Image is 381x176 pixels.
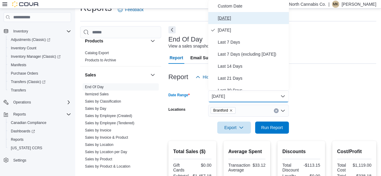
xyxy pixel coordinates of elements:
h2: Cost/Profit [337,148,371,155]
span: Canadian Compliance [8,119,71,126]
span: Reports [8,136,71,143]
span: Transfers (Classic) [11,79,45,84]
span: Manifests [8,61,71,69]
span: Last 30 Days [218,87,286,94]
a: Canadian Compliance [8,119,49,126]
span: Inventory Manager (Classic) [8,53,71,60]
a: Sales by Location [85,143,114,147]
a: Itemized Sales [85,92,109,96]
span: End Of Day [85,85,104,89]
button: Manifests [6,61,73,69]
span: Brantford [213,107,228,113]
h2: Discounts [282,148,320,155]
div: Products [80,49,161,66]
span: Export [221,122,247,134]
button: Next [168,26,176,33]
a: Sales by Day [85,107,106,111]
a: Manifests [8,61,29,69]
a: [US_STATE] CCRS [8,144,45,152]
button: Products [149,37,156,45]
a: Settings [11,157,29,164]
span: Settings [13,158,26,163]
span: Inventory Manager (Classic) [11,54,61,59]
button: [US_STATE] CCRS [6,144,73,152]
span: Adjustments (Classic) [8,36,71,43]
span: Settings [11,156,71,164]
span: Hide Parameters [203,74,234,80]
p: | [328,1,329,8]
span: Sales by Classification [85,99,121,104]
button: Open list of options [280,108,285,113]
button: Operations [11,99,33,106]
div: Total Cost [337,163,350,172]
div: $1,119.00 [353,163,371,168]
button: Reports [1,110,73,119]
span: Itemized Sales [85,92,109,97]
button: Operations [1,98,73,107]
h3: End Of Day [168,36,203,43]
span: Transfers [8,87,71,94]
span: Report [170,52,183,64]
button: Run Report [255,122,289,134]
span: [DATE] [218,26,286,34]
span: Washington CCRS [8,144,71,152]
span: Adjustments (Classic) [11,37,50,42]
h3: Report [168,73,188,81]
span: Operations [13,100,31,105]
a: Inventory Count [8,45,39,52]
span: Sales by Employee (Tendered) [85,121,134,125]
a: Inventory Manager (Classic) [8,53,63,60]
a: Dashboards [8,128,37,135]
span: Inventory [13,29,28,34]
span: Inventory Count [11,46,36,51]
button: Inventory [11,28,30,35]
div: Total Discount [282,163,300,172]
img: Cova [12,1,39,7]
span: MK [333,1,338,8]
button: Remove Brantford from selection in this group [229,109,233,112]
a: Transfers [8,87,28,94]
button: Inventory Count [6,44,73,52]
button: Sales [149,71,156,79]
button: Transfers [6,86,73,94]
button: Products [85,38,148,44]
span: Last 14 Days [218,63,286,70]
a: Transfers (Classic) [8,78,48,85]
a: Sales by Product [85,157,112,161]
div: $0.00 [193,163,211,168]
span: Inventory Count [8,45,71,52]
a: Products to Archive [85,58,116,62]
a: Transfers (Classic) [6,78,73,86]
span: Operations [11,99,71,106]
span: Sales by Location [85,142,114,147]
button: Settings [1,156,73,165]
a: Inventory Manager (Classic) [6,52,73,61]
h2: Total Sales ($) [173,148,211,155]
a: Sales by Employee (Created) [85,114,132,118]
span: Reports [11,137,23,142]
span: Sales by Location per Day [85,150,127,154]
p: True North Cannabis Co. [279,1,326,8]
div: Gift Cards [173,163,191,172]
span: Transfers (Classic) [8,78,71,85]
span: Sales by Employee (Created) [85,113,132,118]
a: Catalog Export [85,51,109,55]
div: Melanie Kowalski [332,1,339,8]
a: Feedback [115,4,146,16]
label: Locations [168,107,186,112]
div: View a sales snapshot for a date or date range. [168,43,257,49]
a: Sales by Classification [85,99,121,103]
span: [DATE] [218,14,286,22]
span: Manifests [11,63,26,67]
span: Reports [11,111,71,118]
h3: Products [85,38,103,44]
div: -$113.15 [302,163,320,168]
h3: Sales [85,72,96,78]
a: Adjustments (Classic) [6,36,73,44]
button: [DATE] [208,90,289,102]
button: Clear input [274,108,279,113]
span: Custom Date [218,2,286,10]
a: Sales by Invoice & Product [85,135,128,140]
button: Purchase Orders [6,69,73,78]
